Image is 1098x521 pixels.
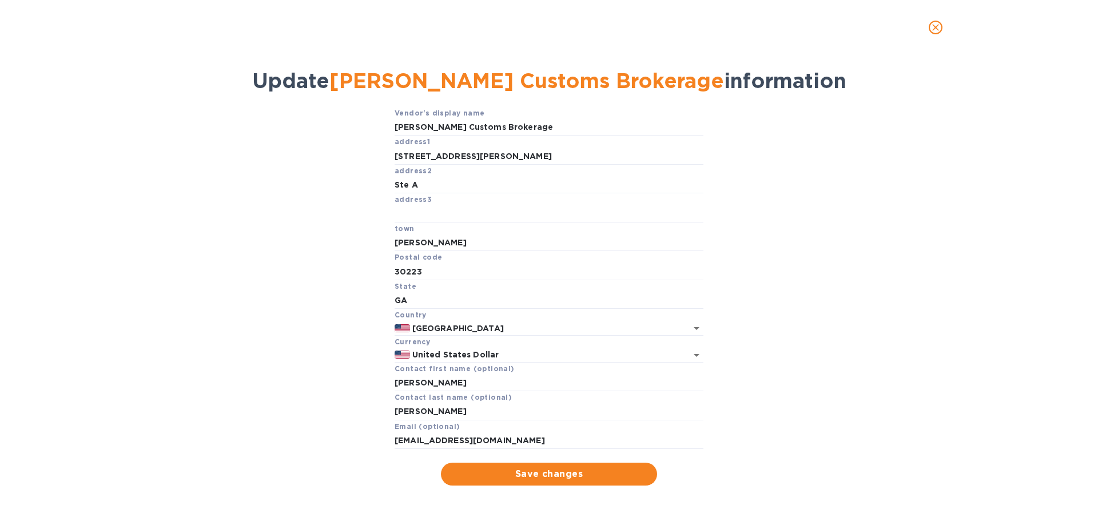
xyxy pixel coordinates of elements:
b: address1 [395,137,430,146]
b: address2 [395,166,432,175]
img: US [395,324,410,332]
b: Email (optional) [395,422,460,431]
b: Contact last name (optional) [395,393,512,401]
b: State [395,282,416,291]
button: close [922,14,949,41]
img: USD [395,351,410,359]
b: Currency [395,337,430,346]
b: Postal code [395,253,442,261]
b: Country [395,311,427,319]
b: Vendor's display name [395,109,484,117]
button: Save changes [441,463,657,486]
button: Open [689,347,705,363]
b: Contact first name (optional) [395,364,515,373]
b: town [395,224,415,233]
span: Save changes [450,467,648,481]
button: Open [689,320,705,336]
span: Update information [252,68,846,93]
b: address3 [395,195,432,204]
span: [PERSON_NAME] Customs Brokerage [329,68,724,93]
